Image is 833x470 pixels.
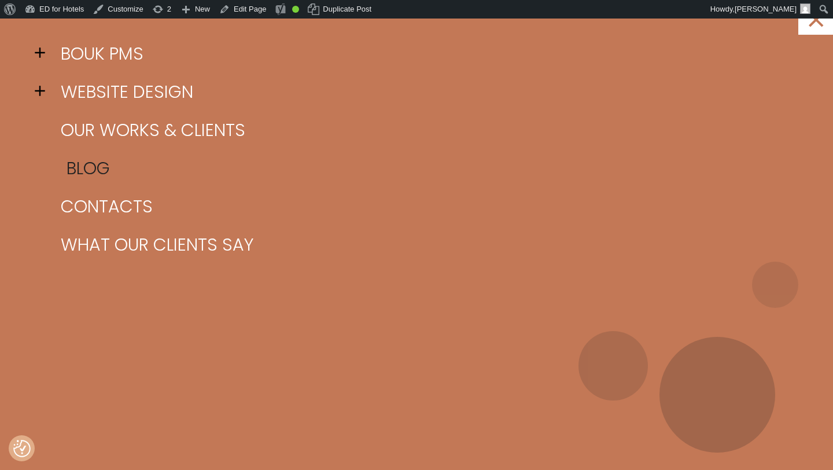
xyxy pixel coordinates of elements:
a: Website design [52,73,798,111]
span: [PERSON_NAME] [735,5,797,13]
button: Consent Preferences [13,440,31,457]
a: Contacts [52,188,798,226]
a: What our clients say [52,226,798,264]
a: BOUK PMS [52,35,798,73]
img: Revisit consent button [13,440,31,457]
div: Good [292,6,299,13]
a: Our works & clients [52,111,798,149]
a: Blog [58,149,804,188]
